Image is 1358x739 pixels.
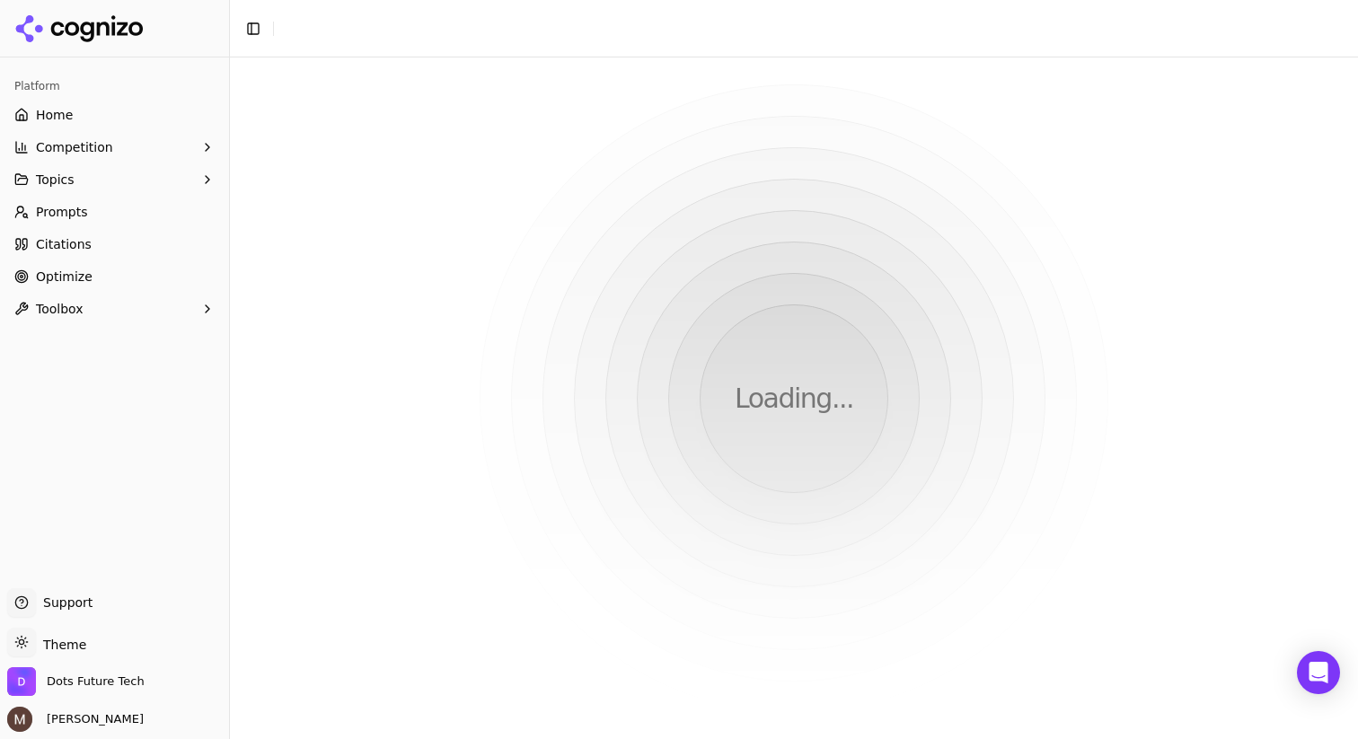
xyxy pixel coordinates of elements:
[36,594,93,611] span: Support
[1297,651,1340,694] div: Open Intercom Messenger
[7,667,36,696] img: Dots Future Tech
[7,198,222,226] a: Prompts
[7,667,145,696] button: Open organization switcher
[7,133,222,162] button: Competition
[36,106,73,124] span: Home
[47,673,145,690] span: Dots Future Tech
[7,262,222,291] a: Optimize
[36,638,86,652] span: Theme
[36,138,113,156] span: Competition
[7,165,222,194] button: Topics
[7,101,222,129] a: Home
[36,171,75,189] span: Topics
[7,230,222,259] a: Citations
[36,300,84,318] span: Toolbox
[735,383,853,415] p: Loading...
[7,707,144,732] button: Open user button
[40,711,144,727] span: [PERSON_NAME]
[36,203,88,221] span: Prompts
[36,268,93,286] span: Optimize
[36,235,92,253] span: Citations
[7,707,32,732] img: Martyn Strydom
[7,295,222,323] button: Toolbox
[7,72,222,101] div: Platform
